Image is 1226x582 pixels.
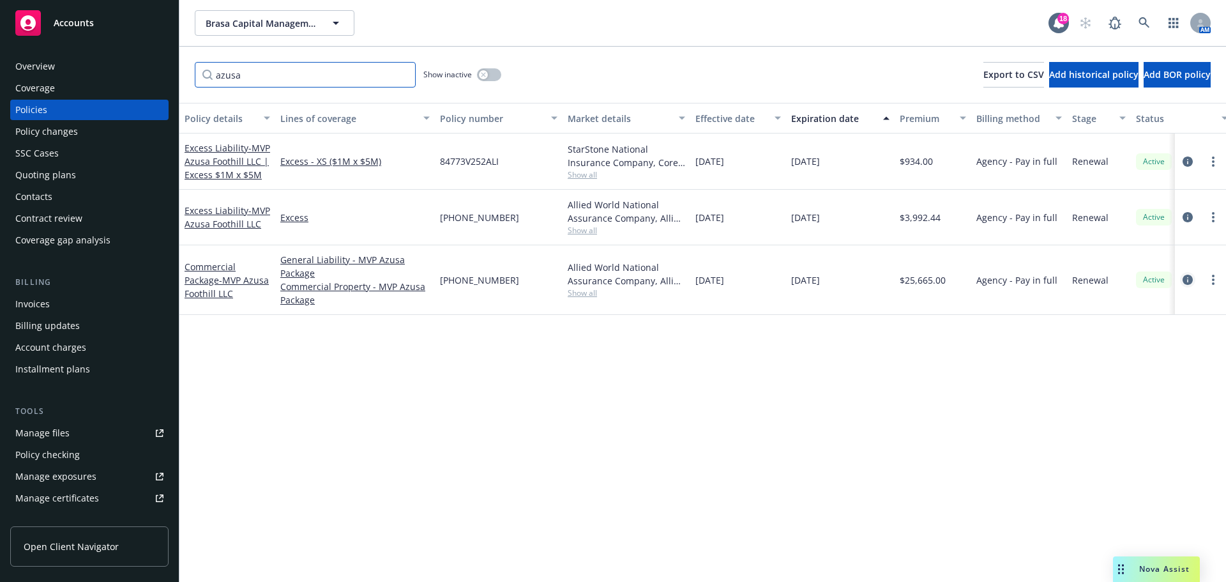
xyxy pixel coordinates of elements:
span: Open Client Navigator [24,540,119,553]
a: Manage exposures [10,466,169,487]
div: Account charges [15,337,86,358]
a: Installment plans [10,359,169,379]
div: Contacts [15,187,52,207]
button: Market details [563,103,690,134]
a: Billing updates [10,316,169,336]
a: more [1206,154,1221,169]
a: Policies [10,100,169,120]
a: more [1206,272,1221,287]
span: Agency - Pay in full [976,211,1057,224]
a: Commercial Property - MVP Azusa Package [280,280,430,307]
div: Policy changes [15,121,78,142]
button: Expiration date [786,103,895,134]
span: Show all [568,287,685,298]
a: Excess Liability [185,204,270,230]
div: Policies [15,100,47,120]
button: Brasa Capital Management, LLC [195,10,354,36]
div: Manage exposures [15,466,96,487]
span: Export to CSV [983,68,1044,80]
a: Policy checking [10,445,169,465]
div: Policy number [440,112,543,125]
span: [PHONE_NUMBER] [440,273,519,287]
button: Add historical policy [1049,62,1139,88]
span: $934.00 [900,155,933,168]
div: Coverage gap analysis [15,230,110,250]
button: Lines of coverage [275,103,435,134]
a: Manage certificates [10,488,169,509]
div: Installment plans [15,359,90,379]
a: Excess [280,211,430,224]
span: - MVP Azusa Foothill LLC [185,274,269,300]
a: Coverage [10,78,169,98]
span: 84773V252ALI [440,155,499,168]
span: Brasa Capital Management, LLC [206,17,316,30]
a: SSC Cases [10,143,169,164]
a: Overview [10,56,169,77]
div: Billing updates [15,316,80,336]
span: [DATE] [695,155,724,168]
a: more [1206,210,1221,225]
span: Renewal [1072,155,1109,168]
a: circleInformation [1180,272,1195,287]
span: $3,992.44 [900,211,941,224]
div: Billing [10,276,169,289]
span: Active [1141,211,1167,223]
span: Active [1141,274,1167,286]
div: Premium [900,112,952,125]
div: Lines of coverage [280,112,416,125]
div: Allied World National Assurance Company, Allied World Assurance Company (AWAC), Universal Insuran... [568,261,685,287]
a: Search [1131,10,1157,36]
button: Billing method [971,103,1067,134]
span: Agency - Pay in full [976,273,1057,287]
div: 18 [1057,13,1069,24]
div: Invoices [15,294,50,314]
a: circleInformation [1180,210,1195,225]
a: Excess - XS ($1M x $5M) [280,155,430,168]
a: Manage files [10,423,169,443]
span: Renewal [1072,211,1109,224]
a: Commercial Package [185,261,269,300]
input: Filter by keyword... [195,62,416,88]
a: Policy changes [10,121,169,142]
button: Add BOR policy [1144,62,1211,88]
span: $25,665.00 [900,273,946,287]
span: Nova Assist [1139,563,1190,574]
span: [DATE] [695,211,724,224]
a: Account charges [10,337,169,358]
button: Policy number [435,103,563,134]
button: Export to CSV [983,62,1044,88]
button: Stage [1067,103,1131,134]
div: Contract review [15,208,82,229]
span: [PHONE_NUMBER] [440,211,519,224]
span: Active [1141,156,1167,167]
span: Agency - Pay in full [976,155,1057,168]
div: Manage files [15,423,70,443]
span: [DATE] [791,155,820,168]
a: Manage claims [10,510,169,530]
div: SSC Cases [15,143,59,164]
span: Add historical policy [1049,68,1139,80]
span: Show all [568,169,685,180]
button: Nova Assist [1113,556,1200,582]
a: Quoting plans [10,165,169,185]
span: Accounts [54,18,94,28]
div: Expiration date [791,112,875,125]
div: Manage claims [15,510,80,530]
div: Drag to move [1113,556,1129,582]
a: Start snowing [1073,10,1098,36]
button: Policy details [179,103,275,134]
div: Status [1136,112,1214,125]
a: circleInformation [1180,154,1195,169]
button: Effective date [690,103,786,134]
a: Contract review [10,208,169,229]
div: Allied World National Assurance Company, Allied World Assurance Company (AWAC), Universal Insuran... [568,198,685,225]
a: Accounts [10,5,169,41]
div: Billing method [976,112,1048,125]
a: Contacts [10,187,169,207]
div: Manage certificates [15,488,99,509]
span: Show all [568,225,685,236]
button: Premium [895,103,971,134]
span: Renewal [1072,273,1109,287]
span: Add BOR policy [1144,68,1211,80]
